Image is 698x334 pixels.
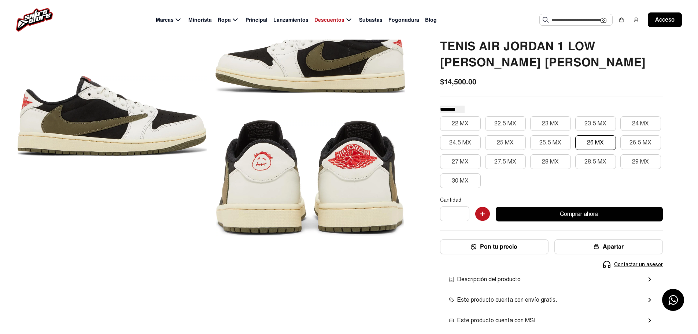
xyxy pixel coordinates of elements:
[594,244,599,250] img: wallet-05.png
[485,154,526,169] button: 27.5 MX
[16,8,53,32] img: logo
[440,154,481,169] button: 27 MX
[471,244,476,250] img: Icon.png
[452,177,469,184] font: 30 MX
[645,275,654,284] mat-icon: chevron_right
[245,16,267,23] font: Principal
[494,158,516,165] font: 27.5 MX
[440,239,549,254] button: Pon tu precio
[629,139,651,146] font: 26.5 MX
[575,154,616,169] button: 28.5 MX
[440,197,461,203] font: Cantidad
[449,277,454,282] img: envio
[587,139,604,146] font: 26 MX
[575,116,616,131] button: 23.5 MX
[480,243,517,250] font: Pon tu precio
[188,16,212,23] font: Minorista
[554,239,663,254] button: Apartar
[543,17,549,23] img: Buscar
[485,135,526,150] button: 25 MX
[273,16,309,23] font: Lanzamientos
[457,296,557,304] font: Este producto cuenta con envío gratis.
[618,17,624,23] img: compras
[314,16,344,23] font: Descuentos
[440,173,481,188] button: 30 MX
[575,135,616,150] button: 26 MX
[645,296,654,304] mat-icon: chevron_right
[449,318,454,323] img: msi
[457,276,521,283] font: Descripción del producto
[620,154,661,169] button: 29 MX
[497,139,514,146] font: 25 MX
[620,135,661,150] button: 26.5 MX
[457,317,535,324] font: Este producto cuenta con MSI
[645,316,654,325] mat-icon: chevron_right
[485,116,526,131] button: 22.5 MX
[449,297,454,302] img: envio
[440,135,481,150] button: 24.5 MX
[218,16,231,23] font: Ropa
[620,116,661,131] button: 24 MX
[440,77,476,87] font: $14,500.00
[440,116,481,131] button: 22 MX
[560,210,598,218] font: Comprar ahora
[156,16,174,23] font: Marcas
[614,261,663,268] font: Contactar un asesor
[542,158,559,165] font: 28 MX
[388,16,419,23] font: Fogonadura
[530,135,571,150] button: 25.5 MX
[601,17,606,23] img: Cámara
[359,16,383,23] font: Subastas
[452,158,469,165] font: 27 MX
[603,243,624,250] font: Apartar
[632,158,649,165] font: 29 MX
[584,158,606,165] font: 28.5 MX
[542,120,559,127] font: 23 MX
[584,120,606,127] font: 23.5 MX
[496,207,663,221] button: Comprar ahora
[633,17,639,23] img: usuario
[475,207,490,221] img: Agregar al carrito
[632,120,649,127] font: 24 MX
[452,120,469,127] font: 22 MX
[425,16,437,23] font: Blog
[530,154,571,169] button: 28 MX
[655,16,675,23] font: Acceso
[494,120,516,127] font: 22.5 MX
[449,139,471,146] font: 24.5 MX
[530,116,571,131] button: 23 MX
[539,139,561,146] font: 25.5 MX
